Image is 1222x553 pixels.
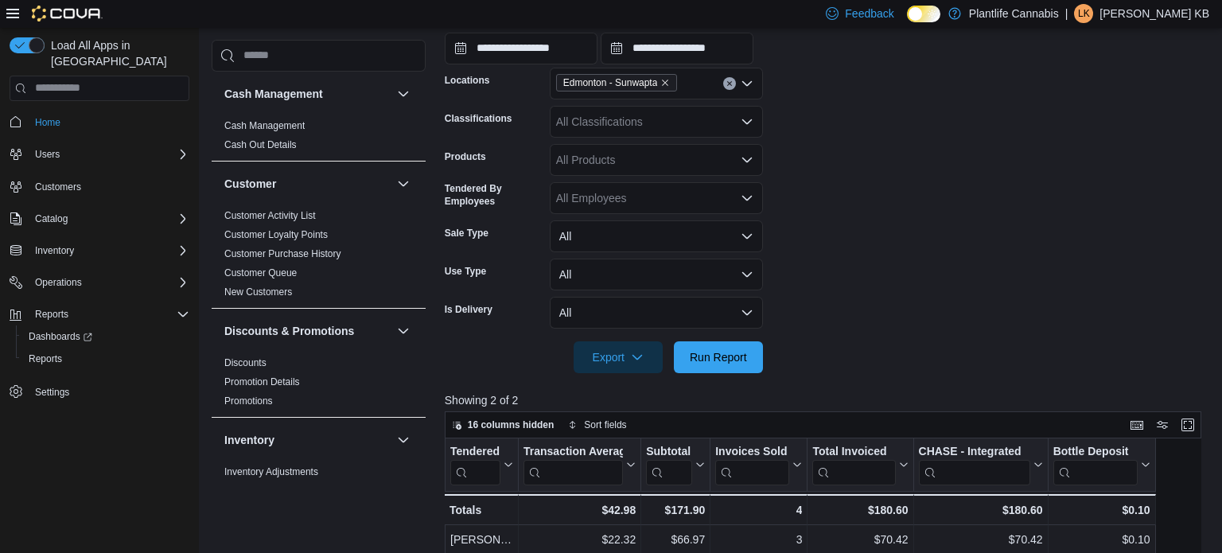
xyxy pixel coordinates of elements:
button: Subtotal [646,444,705,485]
button: Clear input [723,77,736,90]
div: Bottle Deposit [1053,444,1137,485]
button: 16 columns hidden [446,415,561,434]
span: Catalog [29,209,189,228]
span: 16 columns hidden [468,419,555,431]
button: Reports [16,348,196,370]
input: Dark Mode [907,6,940,22]
span: LK [1078,4,1090,23]
span: Inventory Adjustments [224,465,318,478]
button: Cash Management [394,84,413,103]
a: Inventory Adjustments [224,466,318,477]
div: Tendered Employee [450,444,500,459]
button: Display options [1153,415,1172,434]
a: Discounts [224,357,267,368]
button: Total Invoiced [812,444,908,485]
div: Invoices Sold [715,444,789,459]
div: Total Invoiced [812,444,895,459]
h3: Cash Management [224,86,323,102]
span: Customers [29,177,189,197]
button: Keyboard shortcuts [1127,415,1146,434]
button: Users [3,143,196,166]
div: $22.32 [523,530,636,549]
button: Reports [29,305,75,324]
span: Dashboards [22,327,189,346]
button: Catalog [3,208,196,230]
span: Customer Queue [224,267,297,279]
input: Press the down key to open a popover containing a calendar. [445,33,597,64]
span: Cash Management [224,119,305,132]
span: Sort fields [584,419,626,431]
div: $180.60 [812,500,908,520]
div: Invoices Sold [715,444,789,485]
span: Catalog [35,212,68,225]
a: Home [29,113,67,132]
label: Products [445,150,486,163]
button: Operations [3,271,196,294]
button: Remove Edmonton - Sunwapta from selection in this group [660,78,670,88]
span: Edmonton - Sunwapta [563,75,658,91]
span: Export [583,341,653,373]
label: Locations [445,74,490,87]
div: Tendered Employee [450,444,500,485]
button: CHASE - Integrated [918,444,1042,485]
div: Liam KB [1074,4,1093,23]
p: | [1065,4,1068,23]
h3: Customer [224,176,276,192]
div: [PERSON_NAME] KB [450,530,513,549]
span: Discounts [224,356,267,369]
span: Customer Purchase History [224,247,341,260]
div: $0.10 [1053,500,1150,520]
button: Export [574,341,663,373]
span: Dashboards [29,330,92,343]
span: Operations [35,276,82,289]
input: Press the down key to open a popover containing a calendar. [601,33,753,64]
img: Cova [32,6,103,21]
span: Reports [35,308,68,321]
button: Sort fields [562,415,632,434]
div: Subtotal [646,444,692,485]
span: Settings [35,386,69,399]
button: Open list of options [741,192,753,204]
a: Customer Purchase History [224,248,341,259]
button: Inventory [394,430,413,450]
div: Cash Management [212,116,426,161]
span: Promotion Details [224,376,300,388]
a: Cash Management [224,120,305,131]
span: Feedback [845,6,893,21]
span: Users [29,145,189,164]
span: Settings [29,381,189,401]
div: $42.98 [523,500,636,520]
button: Customer [224,176,391,192]
span: Reports [22,349,189,368]
button: Enter fullscreen [1178,415,1197,434]
div: Totals [449,500,513,520]
span: Reports [29,352,62,365]
span: Home [29,112,189,132]
div: Transaction Average [523,444,623,485]
a: New Customers [224,286,292,298]
a: Dashboards [16,325,196,348]
div: Total Invoiced [812,444,895,485]
p: Showing 2 of 2 [445,392,1209,408]
span: Run Report [690,349,747,365]
button: Users [29,145,66,164]
div: Bottle Deposit [1053,444,1137,459]
button: Discounts & Promotions [224,323,391,339]
button: Open list of options [741,154,753,166]
span: Promotions [224,395,273,407]
div: Discounts & Promotions [212,353,426,417]
a: Reports [22,349,68,368]
div: $66.97 [646,530,705,549]
a: Inventory by Product Historical [224,485,354,497]
button: Invoices Sold [715,444,802,485]
button: Open list of options [741,77,753,90]
button: Home [3,111,196,134]
div: CHASE - Integrated [918,444,1029,485]
div: $70.42 [812,530,908,549]
button: Catalog [29,209,74,228]
span: Load All Apps in [GEOGRAPHIC_DATA] [45,37,189,69]
a: Promotions [224,395,273,407]
div: CHASE - Integrated [918,444,1029,459]
label: Is Delivery [445,303,492,316]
